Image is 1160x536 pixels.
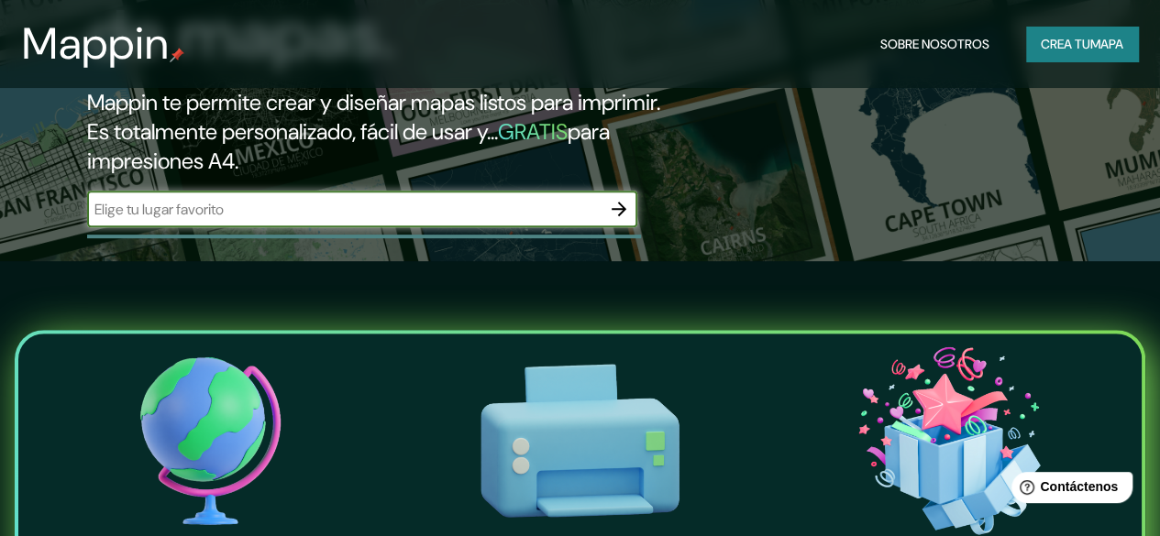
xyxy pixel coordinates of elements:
img: pin de mapeo [170,48,184,62]
input: Elige tu lugar favorito [87,199,601,220]
font: Mappin te permite crear y diseñar mapas listos para imprimir. [87,88,660,116]
font: Crea tu [1041,36,1090,52]
button: Sobre nosotros [873,27,997,61]
font: Es totalmente personalizado, fácil de usar y... [87,117,498,146]
font: Sobre nosotros [880,36,989,52]
font: para impresiones A4. [87,117,610,175]
button: Crea tumapa [1026,27,1138,61]
iframe: Lanzador de widgets de ayuda [997,465,1140,516]
font: Mappin [22,15,170,72]
font: mapa [1090,36,1123,52]
font: GRATIS [498,117,568,146]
